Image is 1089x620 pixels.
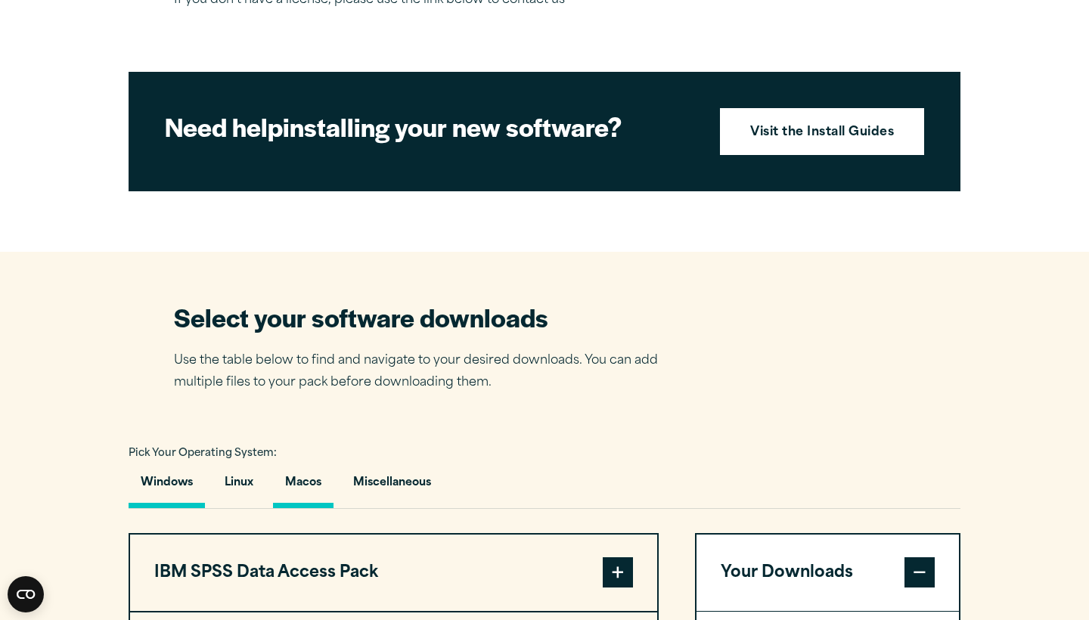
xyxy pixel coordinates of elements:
[341,465,443,508] button: Miscellaneous
[129,465,205,508] button: Windows
[165,108,283,144] strong: Need help
[8,576,44,612] button: Open CMP widget
[750,123,894,143] strong: Visit the Install Guides
[720,108,924,155] a: Visit the Install Guides
[174,300,681,334] h2: Select your software downloads
[213,465,265,508] button: Linux
[165,110,694,144] h2: installing your new software?
[174,350,681,394] p: Use the table below to find and navigate to your desired downloads. You can add multiple files to...
[130,535,657,612] button: IBM SPSS Data Access Pack
[273,465,334,508] button: Macos
[129,448,277,458] span: Pick Your Operating System:
[697,535,959,612] button: Your Downloads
